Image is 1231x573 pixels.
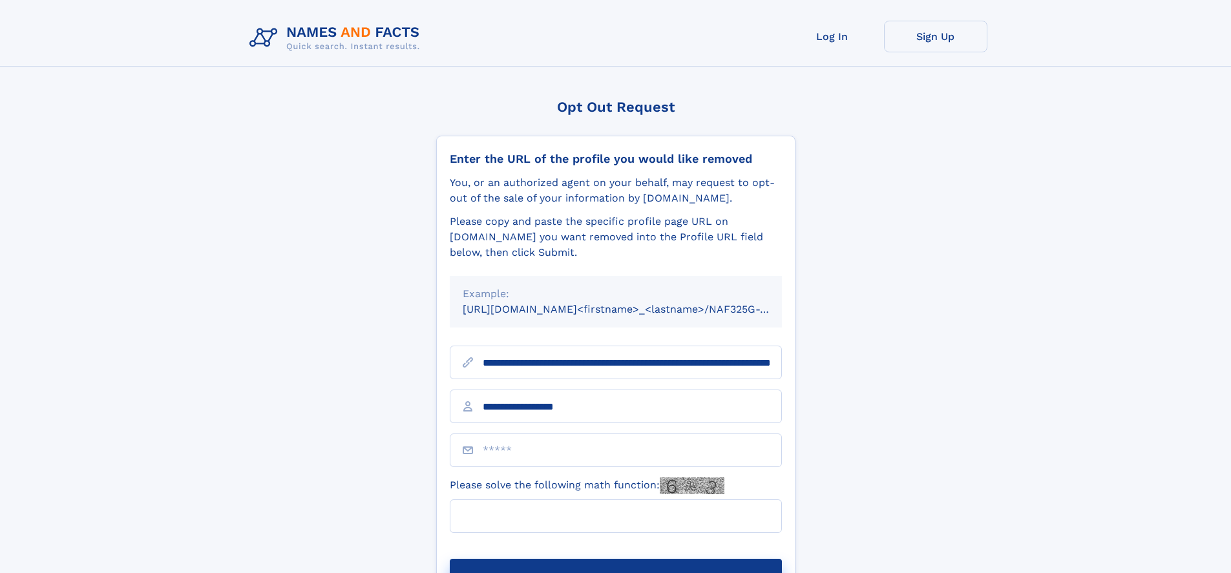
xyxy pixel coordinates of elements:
[450,175,782,206] div: You, or an authorized agent on your behalf, may request to opt-out of the sale of your informatio...
[436,99,795,115] div: Opt Out Request
[450,152,782,166] div: Enter the URL of the profile you would like removed
[244,21,430,56] img: Logo Names and Facts
[781,21,884,52] a: Log In
[463,303,806,315] small: [URL][DOMAIN_NAME]<firstname>_<lastname>/NAF325G-xxxxxxxx
[463,286,769,302] div: Example:
[884,21,987,52] a: Sign Up
[450,214,782,260] div: Please copy and paste the specific profile page URL on [DOMAIN_NAME] you want removed into the Pr...
[450,477,724,494] label: Please solve the following math function:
